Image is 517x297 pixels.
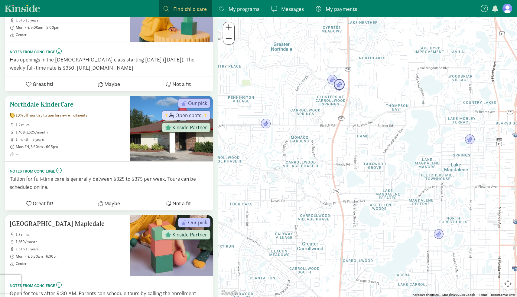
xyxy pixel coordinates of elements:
[5,196,74,210] button: Great fit!
[74,77,143,91] button: Maybe
[33,80,53,88] span: Great fit!
[10,101,125,108] h5: Northdale KinderCare
[144,77,213,91] button: Not a fit
[16,261,125,266] span: Center
[326,5,357,13] span: My payments
[281,5,304,13] span: Messages
[219,289,239,297] img: Google
[172,125,207,130] span: Kinside Partner
[491,293,515,296] a: Report a map error
[175,113,203,118] span: Open spots!
[16,123,125,127] span: 1.2 miles
[334,81,344,91] div: Click to see details
[479,293,487,296] a: Terms
[104,80,120,88] span: Maybe
[74,196,143,210] button: Maybe
[327,75,337,85] div: Click to see details
[33,199,53,207] span: Great fit!
[16,113,87,118] span: 10% off monthly tuition for new enrollments
[16,232,125,237] span: 1.3 miles
[219,289,239,297] a: Open this area in Google Maps (opens a new window)
[10,169,55,174] small: Notes from concierge
[10,283,55,288] small: Notes from concierge
[16,254,125,259] span: Mon-Fri, 6:30am - 6:30pm
[10,175,208,191] div: Tuition for full-time care is generally between $325 to $375 per week. Tours can be scheduled onl...
[16,137,125,142] span: 1 month - 9 years
[16,25,125,30] span: Mon-Fri, 9:00am - 5:00pm
[16,130,125,135] span: 1,408-1,625/month
[442,293,475,296] span: Map data ©2025 Google
[16,144,125,149] span: Mon-Fri, 6:30am - 6:15pm
[5,77,74,91] button: Great fit!
[333,79,345,91] div: Click to see details
[172,80,191,88] span: Not a fit
[10,55,208,72] div: Has openings in the [DEMOGRAPHIC_DATA] class starting [DATE] ([DATE]). The weekly full-time rate ...
[10,49,55,54] small: Notes from concierge
[434,229,444,239] div: Click to see details
[172,232,207,237] span: Kinside Partner
[10,220,125,227] h5: [GEOGRAPHIC_DATA] Mapledale
[5,5,40,12] a: Kinside
[188,220,207,225] span: Our pick
[104,199,120,207] span: Maybe
[16,18,125,23] span: up to 13 years
[502,278,514,290] button: Map camera controls
[172,199,191,207] span: Not a fit
[229,5,259,13] span: My programs
[173,5,207,13] span: Find child care
[16,239,125,244] span: 1,360/month
[261,119,271,129] div: Click to see details
[16,247,125,252] span: up to 13 years
[465,134,475,145] div: Click to see details
[16,32,125,37] span: Center
[413,293,439,297] button: Keyboard shortcuts
[144,196,213,210] button: Not a fit
[188,101,207,106] span: Our pick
